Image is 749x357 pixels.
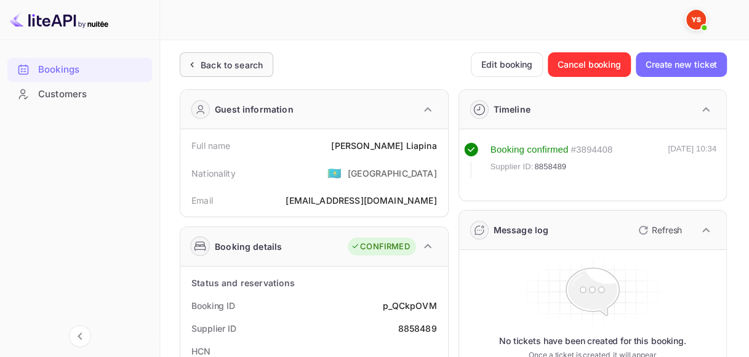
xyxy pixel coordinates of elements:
[351,241,409,253] div: CONFIRMED
[191,167,236,180] div: Nationality
[636,52,727,77] button: Create new ticket
[383,299,436,312] div: p_QCkpOVM
[191,276,295,289] div: Status and reservations
[331,139,436,152] div: [PERSON_NAME] Liapina
[286,194,436,207] div: [EMAIL_ADDRESS][DOMAIN_NAME]
[69,325,91,347] button: Collapse navigation
[7,82,152,106] div: Customers
[191,322,236,335] div: Supplier ID
[652,223,682,236] p: Refresh
[571,143,612,157] div: # 3894408
[38,87,146,102] div: Customers
[201,58,263,71] div: Back to search
[668,143,716,178] div: [DATE] 10:34
[499,335,686,347] p: No tickets have been created for this booking.
[686,10,706,30] img: Yandex Support
[348,167,437,180] div: [GEOGRAPHIC_DATA]
[191,194,213,207] div: Email
[215,240,282,253] div: Booking details
[398,322,436,335] div: 8858489
[494,103,531,116] div: Timeline
[7,58,152,81] a: Bookings
[191,299,235,312] div: Booking ID
[327,162,342,184] span: United States
[7,58,152,82] div: Bookings
[471,52,543,77] button: Edit booking
[631,220,687,240] button: Refresh
[534,161,566,173] span: 8858489
[215,103,294,116] div: Guest information
[494,223,549,236] div: Message log
[191,139,230,152] div: Full name
[491,143,569,157] div: Booking confirmed
[10,10,108,30] img: LiteAPI logo
[38,63,146,77] div: Bookings
[7,82,152,105] a: Customers
[491,161,534,173] span: Supplier ID:
[548,52,631,77] button: Cancel booking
